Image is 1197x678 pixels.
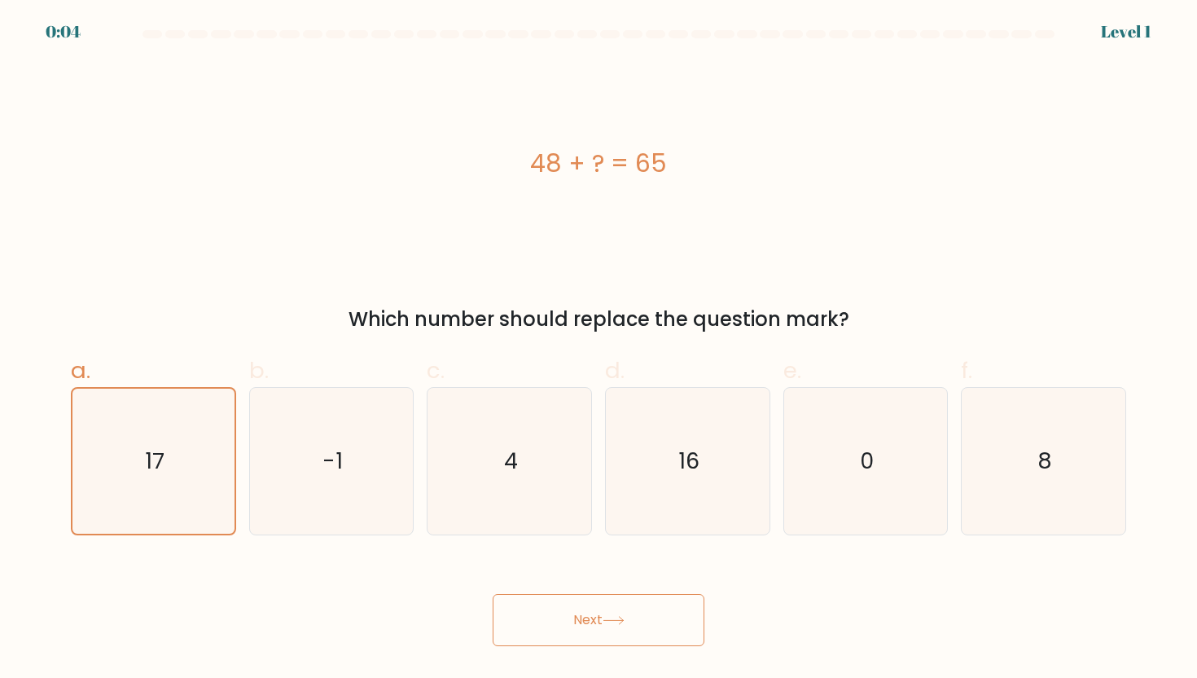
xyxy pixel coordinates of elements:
span: f. [961,354,972,386]
div: Level 1 [1101,20,1151,44]
text: -1 [322,446,343,476]
text: 4 [504,446,518,476]
span: b. [249,354,269,386]
text: 16 [678,446,699,476]
span: d. [605,354,625,386]
button: Next [493,594,704,646]
div: 48 + ? = 65 [71,145,1126,182]
text: 8 [1037,446,1052,476]
span: e. [783,354,801,386]
div: Which number should replace the question mark? [81,305,1116,334]
text: 17 [145,446,164,476]
text: 0 [860,446,874,476]
div: 0:04 [46,20,81,44]
span: a. [71,354,90,386]
span: c. [427,354,445,386]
